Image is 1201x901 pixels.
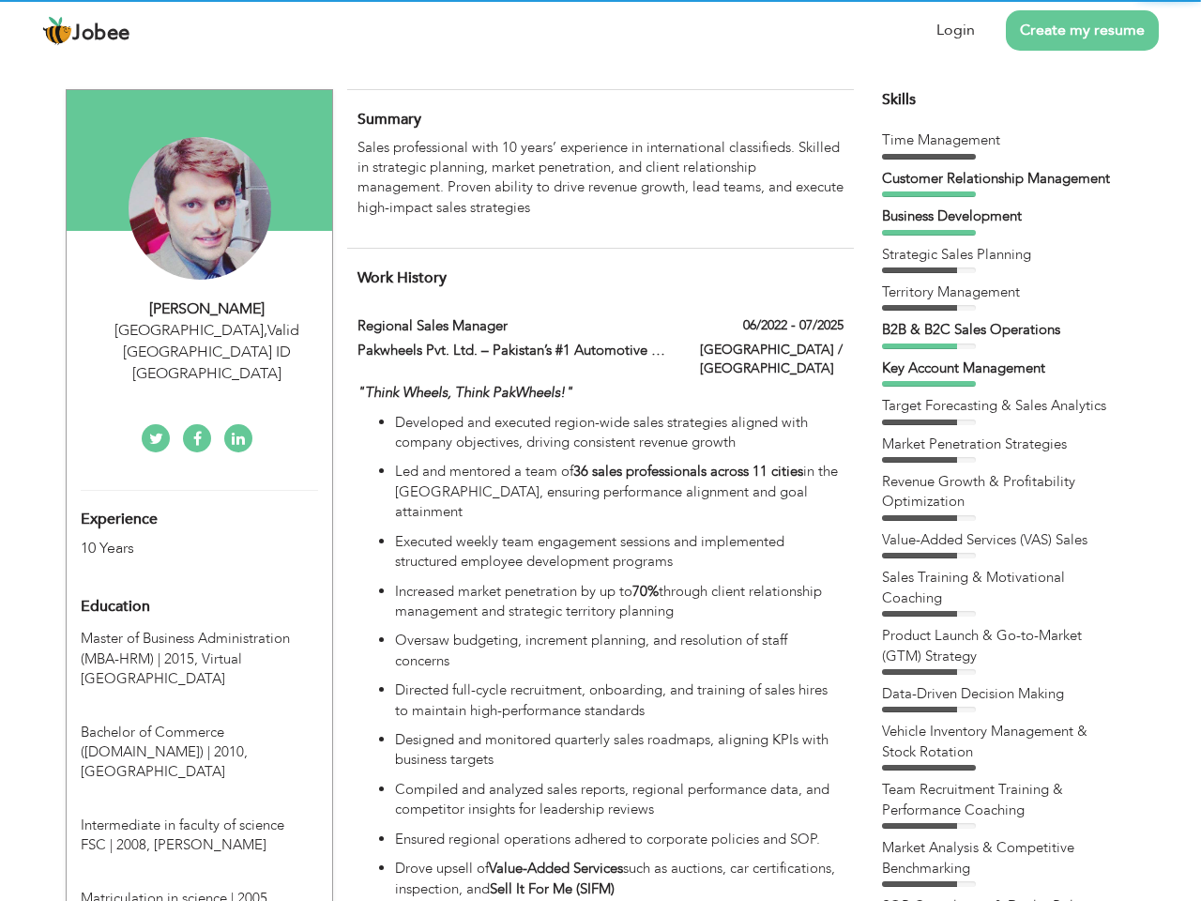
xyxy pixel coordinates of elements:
p: Oversaw budgeting, increment planning, and resolution of staff concerns [395,631,844,671]
span: Bachelor of Commerce (B.COM), University of Punjab, 2010 [81,723,248,761]
div: Master of Business Administration (MBA-HRM), 2015 [67,629,332,689]
div: Team Recruitment Training & Performance Coaching [882,780,1117,820]
div: Sales Training & Motivational Coaching [882,568,1117,608]
div: Product Launch & Go-to-Market (GTM) Strategy [882,626,1117,666]
div: B2B & B2C Sales Operations [882,320,1117,340]
label: [GEOGRAPHIC_DATA] / [GEOGRAPHIC_DATA] [700,341,844,378]
strong: 36 sales professionals across 11 cities [573,462,803,481]
div: Intermediate in faculty of science FSC, 2008 [67,787,332,856]
span: Intermediate in faculty of science FSC, BISE Gujrawala, 2008 [81,816,284,854]
div: Territory Management [882,283,1117,302]
div: Market Penetration Strategies [882,435,1117,454]
a: Jobee [42,16,130,46]
span: [PERSON_NAME] [154,835,266,854]
div: 10 Years [81,538,274,559]
span: Education [81,599,150,616]
div: Value-Added Services (VAS) Sales [882,530,1117,550]
div: Revenue Growth & Profitability Optimization [882,472,1117,512]
img: jobee.io [42,16,72,46]
div: Target Forecasting & Sales Analytics [882,396,1117,416]
span: [GEOGRAPHIC_DATA] [81,762,225,781]
p: Drove upsell of such as auctions, car certifications, inspection, and [395,859,844,899]
span: Skills [882,89,916,110]
label: 06/2022 - 07/2025 [743,316,844,335]
strong: 70% [632,582,659,601]
span: Jobee [72,23,130,44]
span: Experience [81,512,158,528]
div: [GEOGRAPHIC_DATA] Valid [GEOGRAPHIC_DATA] ID [GEOGRAPHIC_DATA] [81,320,332,385]
div: Vehicle Inventory Management & Stock Rotation [882,722,1117,762]
div: Data-Driven Decision Making [882,684,1117,704]
div: [PERSON_NAME] [81,298,332,320]
label: Regional Sales Manager [357,316,673,336]
div: Business Development [882,206,1117,226]
p: Led and mentored a team of in the [GEOGRAPHIC_DATA], ensuring performance alignment and goal atta... [395,462,844,522]
a: Login [936,20,975,41]
img: Irfan Shehzad [129,137,271,280]
span: Master of Business Administration (MBA-HRM), Virtual University of Pakistan, 2015 [81,629,290,667]
div: Key Account Management [882,359,1117,378]
a: Create my resume [1006,10,1159,51]
strong: Value-Added Services [489,859,623,878]
label: Pakwheels Pvt. Ltd. – Pakistan’s #1 Automotive Platform | [357,341,673,360]
p: Compiled and analyzed sales reports, regional performance data, and competitor insights for leade... [395,780,844,820]
div: Time Management [882,130,1117,150]
div: Bachelor of Commerce (B.COM), 2010 [67,695,332,783]
div: Market Analysis & Competitive Benchmarking [882,838,1117,878]
p: Designed and monitored quarterly sales roadmaps, aligning KPIs with business targets [395,730,844,771]
strong: Sell It For Me (SIFM) [490,879,615,898]
p: Developed and executed region-wide sales strategies aligned with company objectives, driving cons... [395,413,844,453]
em: "Think Wheels, Think PakWheels!" [357,383,573,402]
p: Ensured regional operations adhered to corporate policies and SOP. [395,830,844,849]
p: Increased market penetration by up to through client relationship management and strategic territ... [395,582,844,622]
span: Summary [357,109,421,130]
p: Sales professional with 10 years’ experience in international classifieds. Skilled in strategic p... [357,138,844,219]
div: Customer Relationship Management [882,169,1117,189]
div: Strategic Sales Planning [882,245,1117,265]
span: Virtual [GEOGRAPHIC_DATA] [81,649,242,688]
span: Work History [357,267,447,288]
p: Directed full-cycle recruitment, onboarding, and training of sales hires to maintain high-perform... [395,680,844,721]
span: , [264,320,267,341]
p: Executed weekly team engagement sessions and implemented structured employee development programs [395,532,844,573]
